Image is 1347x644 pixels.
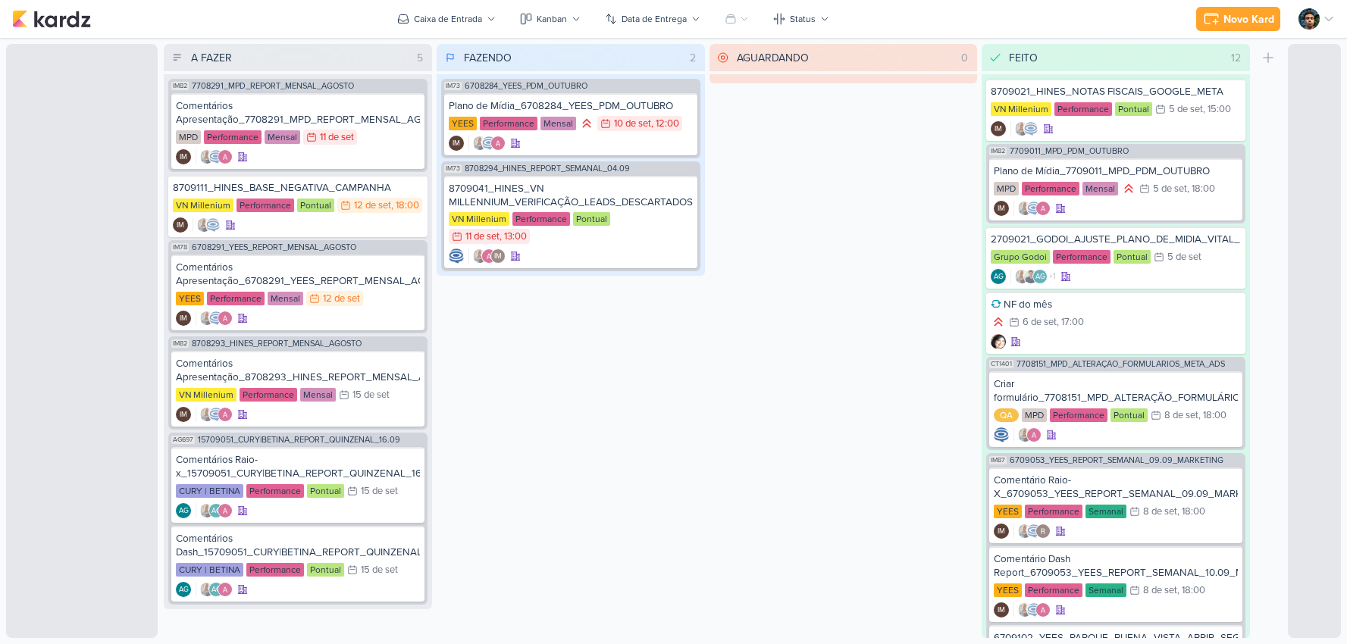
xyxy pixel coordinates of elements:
[196,407,233,422] div: Colaboradores: Iara Santos, Caroline Traven De Andrade, Alessandra Gomes
[177,222,184,230] p: IM
[1053,250,1110,264] div: Performance
[208,311,224,326] img: Caroline Traven De Andrade
[1014,269,1029,284] img: Iara Santos
[176,582,191,597] div: Criador(a): Aline Gimenez Graciano
[1177,586,1205,596] div: , 18:00
[323,294,360,304] div: 12 de set
[193,217,221,233] div: Colaboradores: Iara Santos, Caroline Traven De Andrade
[176,149,191,164] div: Isabella Machado Guimarães
[180,411,187,419] p: IM
[199,407,215,422] img: Iara Santos
[196,503,233,518] div: Colaboradores: Iara Santos, Aline Gimenez Graciano, Alessandra Gomes
[449,249,464,264] div: Criador(a): Caroline Traven De Andrade
[955,50,974,66] div: 0
[1225,50,1247,66] div: 12
[1035,524,1051,539] img: Rafael Dornelles
[490,249,506,264] div: Isabella Machado Guimarães
[994,377,1238,405] div: Criar formulário_7708151_MPD_ALTERAÇÃO_FORMULÁRIOS_META_ADS
[994,505,1022,518] div: YEES
[512,212,570,226] div: Performance
[991,121,1006,136] div: Criador(a): Isabella Machado Guimarães
[352,390,390,400] div: 15 de set
[176,503,191,518] div: Criador(a): Aline Gimenez Graciano
[176,563,243,577] div: CURY | BETINA
[300,388,336,402] div: Mensal
[1022,182,1079,195] div: Performance
[579,116,594,131] div: Prioridade Alta
[449,136,464,151] div: Isabella Machado Guimarães
[199,582,215,597] img: Iara Santos
[211,508,221,515] p: AG
[1023,317,1057,327] div: 6 de set
[684,50,702,66] div: 2
[465,82,587,90] span: 6708284_YEES_PDM_OUTUBRO
[176,407,191,422] div: Criador(a): Isabella Machado Guimarães
[1026,524,1042,539] img: Caroline Traven De Andrade
[171,436,195,444] span: AG697
[989,147,1007,155] span: IM82
[246,484,304,498] div: Performance
[651,119,679,129] div: , 12:00
[176,503,191,518] div: Aline Gimenez Graciano
[994,602,1009,617] div: Criador(a): Isabella Machado Guimarães
[1143,586,1177,596] div: 8 de set
[171,339,189,348] span: IM82
[361,565,398,575] div: 15 de set
[1164,411,1198,420] div: 8 de set
[465,232,500,242] div: 11 de set
[991,85,1241,98] div: 8709021_HINES_NOTAS FISCAIS_GOOGLE_META
[176,582,191,597] div: Aline Gimenez Graciano
[208,149,224,164] img: Caroline Traven De Andrade
[465,164,630,173] span: 8708294_HINES_REPORT_SEMANAL_04.09
[998,607,1005,614] p: IM
[1085,583,1126,597] div: Semanal
[171,243,189,252] span: IM78
[1115,102,1152,116] div: Pontual
[1014,121,1029,136] img: Iara Santos
[444,82,462,90] span: IM73
[468,249,506,264] div: Colaboradores: Iara Santos, Alessandra Gomes, Isabella Machado Guimarães
[320,133,354,142] div: 11 de set
[991,233,1241,246] div: 2709021_GODOI_AJUSTE_PLANO_DE_MIDIA_VITAL_E_AB
[171,82,189,90] span: IM82
[1026,201,1042,216] img: Caroline Traven De Andrade
[176,99,420,127] div: Comentários Apresentação_7708291_MPD_REPORT_MENSAL_AGOSTO
[180,154,187,161] p: IM
[1013,427,1042,442] div: Colaboradores: Iara Santos, Alessandra Gomes
[361,486,398,496] div: 15 de set
[449,117,477,130] div: YEES
[196,149,233,164] div: Colaboradores: Iara Santos, Caroline Traven De Andrade, Alessandra Gomes
[1022,408,1047,422] div: MPD
[468,136,506,151] div: Colaboradores: Iara Santos, Caroline Traven De Andrade, Alessandra Gomes
[246,563,304,577] div: Performance
[176,453,420,480] div: Comentários Raio-x_15709051_CURY|BETINA_REPORT_QUINZENAL_16.09
[1085,505,1126,518] div: Semanal
[994,182,1019,195] div: MPD
[391,201,419,211] div: , 18:00
[192,82,354,90] span: 7708291_MPD_REPORT_MENSAL_AGOSTO
[1010,456,1223,464] span: 6709053_YEES_REPORT_SEMANAL_09.09_MARKETING
[994,524,1009,539] div: Isabella Machado Guimarães
[994,552,1238,580] div: Comentário Dash Report_6709053_YEES_REPORT_SEMANAL_10.09_MARKETING
[176,407,191,422] div: Isabella Machado Guimarães
[1017,360,1225,368] span: 7708151_MPD_ALTERAÇÃO_FORMULÁRIOS_META_ADS
[1196,7,1280,31] button: Novo Kard
[494,253,502,261] p: IM
[176,357,420,384] div: Comentários Apresentação_8708293_HINES_REPORT_MENSAL_AGOSTO
[1017,427,1032,442] img: Iara Santos
[1114,250,1151,264] div: Pontual
[173,217,188,233] div: Criador(a): Isabella Machado Guimarães
[1017,602,1032,617] img: Iara Santos
[481,249,497,264] img: Alessandra Gomes
[994,201,1009,216] div: Isabella Machado Guimarães
[176,261,420,288] div: Comentários Apresentação_6708291_YEES_REPORT_MENSAL_AGOSTO
[1017,201,1032,216] img: Iara Santos
[1010,147,1129,155] span: 7709011_MPD_PDM_OUTUBRO
[1054,102,1112,116] div: Performance
[411,50,429,66] div: 5
[1026,427,1042,442] img: Alessandra Gomes
[199,503,215,518] img: Iara Santos
[472,136,487,151] img: Iara Santos
[207,292,265,305] div: Performance
[1035,602,1051,617] img: Alessandra Gomes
